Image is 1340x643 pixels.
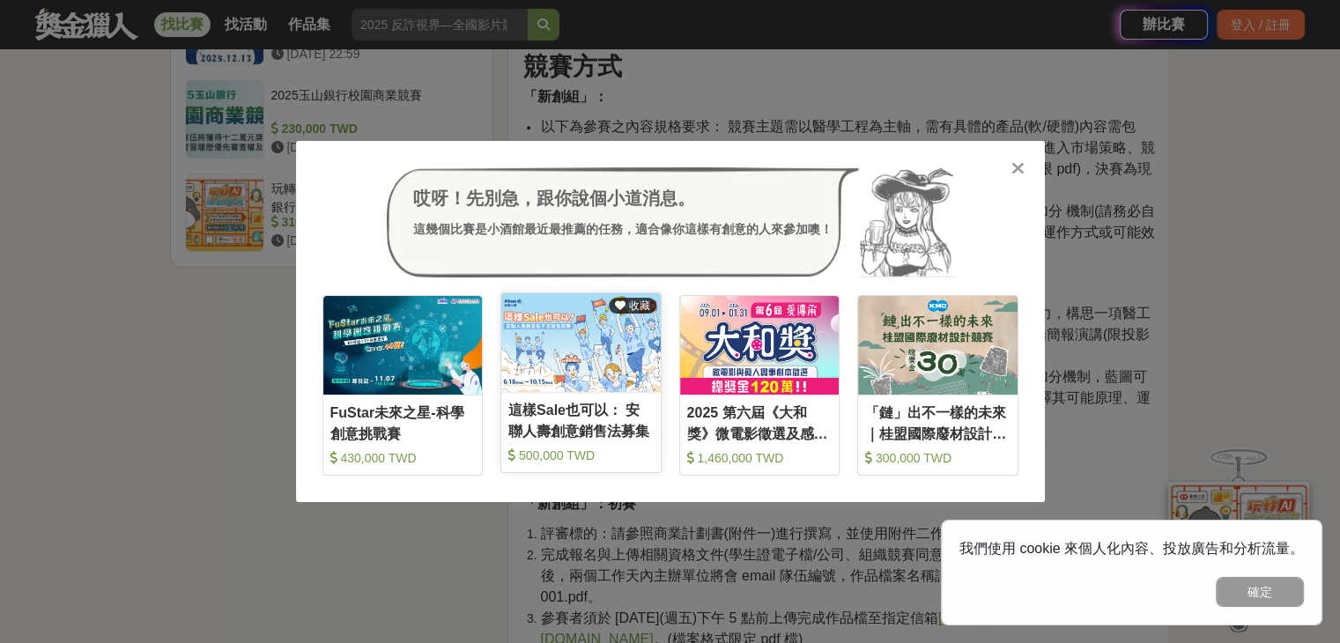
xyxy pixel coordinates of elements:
button: 確定 [1216,577,1304,607]
span: 收藏 [626,299,649,312]
div: FuStar未來之星-科學創意挑戰賽 [330,403,476,442]
div: 300,000 TWD [865,449,1011,467]
a: Cover Image「鏈」出不一樣的未來｜桂盟國際廢材設計競賽 300,000 TWD [857,295,1018,476]
a: Cover Image2025 第六屆《大和獎》微電影徵選及感人實事分享 1,460,000 TWD [679,295,840,476]
div: 「鏈」出不一樣的未來｜桂盟國際廢材設計競賽 [865,403,1011,442]
img: Cover Image [680,296,840,394]
img: Cover Image [323,296,483,394]
div: 430,000 TWD [330,449,476,467]
img: Avatar [859,167,954,278]
div: 哎呀！先別急，跟你說個小道消息。 [413,185,833,211]
img: Cover Image [501,293,661,391]
div: 500,000 TWD [508,447,654,464]
div: 這幾個比賽是小酒館最近最推薦的任務，適合像你這樣有創意的人來參加噢！ [413,220,833,239]
div: 1,460,000 TWD [687,449,833,467]
img: Cover Image [858,296,1018,394]
a: Cover Image 收藏這樣Sale也可以： 安聯人壽創意銷售法募集 500,000 TWD [500,292,662,473]
div: 這樣Sale也可以： 安聯人壽創意銷售法募集 [508,400,654,440]
a: Cover ImageFuStar未來之星-科學創意挑戰賽 430,000 TWD [322,295,484,476]
span: 我們使用 cookie 來個人化內容、投放廣告和分析流量。 [959,541,1304,556]
div: 2025 第六屆《大和獎》微電影徵選及感人實事分享 [687,403,833,442]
